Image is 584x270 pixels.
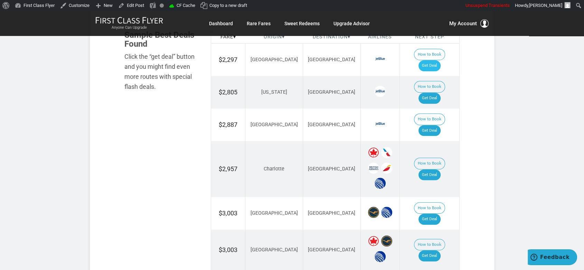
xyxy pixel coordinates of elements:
button: How to Book [414,113,445,125]
span: $3,003 [219,246,237,253]
span: [GEOGRAPHIC_DATA] [308,210,355,216]
span: Air Canada [368,235,379,246]
span: [GEOGRAPHIC_DATA] [250,122,298,128]
span: United [375,251,386,262]
span: [GEOGRAPHIC_DATA] [308,247,355,253]
span: [GEOGRAPHIC_DATA] [308,57,355,63]
span: United [375,178,386,189]
span: JetBlue [375,86,386,97]
a: Dashboard [209,17,233,30]
span: ▾ [282,34,284,40]
span: Charlotte [264,166,284,172]
span: Lufthansa [381,235,392,246]
span: [GEOGRAPHIC_DATA] [250,247,298,253]
span: $2,805 [219,89,237,96]
a: Get Deal [418,93,441,104]
span: American Airlines [381,147,392,158]
th: Destination [303,30,360,44]
button: My Account [449,19,489,28]
a: Get Deal [418,60,441,71]
span: [GEOGRAPHIC_DATA] [308,89,355,95]
small: Anyone Can Upgrade [95,25,163,30]
span: Air Canada [368,147,379,158]
th: Fare [211,30,245,44]
button: How to Book [414,81,445,93]
span: Lufthansa [368,207,379,218]
h3: Sample Best Deals Found [124,30,200,49]
a: Sweet Redeems [284,17,320,30]
span: United [381,207,392,218]
span: ▾ [348,34,350,40]
span: $2,957 [219,165,237,173]
a: Get Deal [418,214,441,225]
span: [GEOGRAPHIC_DATA] [250,210,298,216]
span: Iberia [381,162,392,174]
span: [GEOGRAPHIC_DATA] [308,166,355,172]
span: $2,297 [219,56,237,63]
iframe: Opens a widget where you can find more information [528,249,577,267]
div: Click the “get deal” button and you might find even more routes with special flash deals. [124,52,200,92]
th: Origin [245,30,303,44]
button: How to Book [414,158,445,169]
button: How to Book [414,202,445,214]
button: How to Book [414,49,445,60]
a: Upgrade Advisor [333,17,370,30]
a: Get Deal [418,125,441,136]
span: [GEOGRAPHIC_DATA] [250,57,298,63]
span: Unsuspend Transients [465,3,510,8]
a: Rare Fares [247,17,271,30]
a: First Class FlyerAnyone Can Upgrade [95,17,163,30]
a: Get Deal [418,169,441,180]
span: $3,003 [219,210,237,217]
span: [GEOGRAPHIC_DATA] [308,122,355,128]
span: [PERSON_NAME] [529,3,562,8]
a: Get Deal [418,250,441,261]
span: [US_STATE] [261,89,287,95]
span: British Airways [368,162,379,174]
span: My Account [449,19,477,28]
button: How to Book [414,239,445,251]
span: JetBlue [375,118,386,129]
span: ▾ [233,34,236,40]
img: First Class Flyer [95,17,163,24]
span: $2,887 [219,121,237,128]
th: Next Step [399,30,459,44]
th: Airlines [360,30,399,44]
span: JetBlue [375,53,386,64]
